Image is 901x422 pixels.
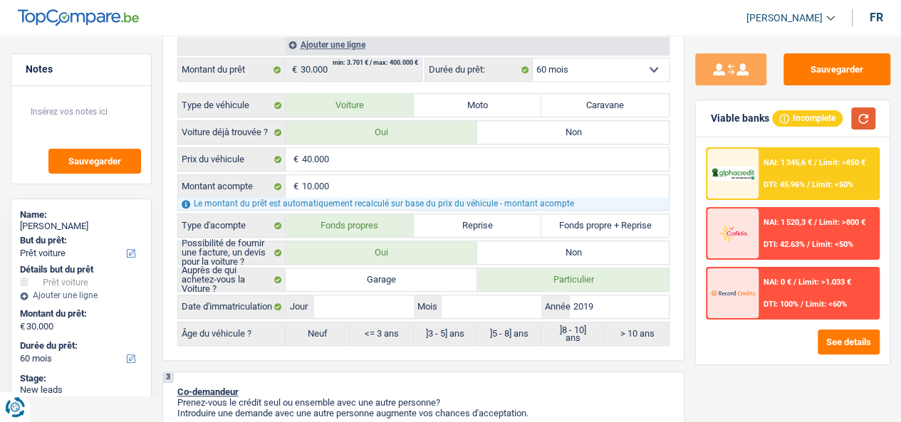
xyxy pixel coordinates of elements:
[711,167,755,180] img: AlphaCredit
[177,386,239,397] span: Co-demandeur
[18,9,139,26] img: TopCompare Logo
[477,322,541,345] label: ]5 - 8] ans
[20,384,142,396] div: New leads
[68,157,121,166] span: Sauvegarder
[711,223,755,245] img: Cofidis
[286,94,413,117] label: Voiture
[178,214,286,237] label: Type d'acompte
[818,329,880,354] button: See details
[798,278,850,287] span: Limit: >1.033 €
[763,180,804,189] span: DTI: 45.96%
[20,209,142,221] div: Name:
[178,198,670,210] div: Le montant du prêt est automatiquement recalculé sur base du prix du véhicule - montant acompte
[178,241,286,264] label: Possibilité de fournir une facture, un devis pour la voiture ?
[20,308,140,320] label: Montant du prêt:
[178,121,286,144] label: Voiture déjà trouvée ?
[414,322,478,345] label: ]3 - 5] ans
[177,397,670,408] p: Prenez-vous le crédit seul ou ensemble avec une autre personne?
[813,218,816,227] span: /
[477,241,669,264] label: Non
[805,300,846,309] span: Limit: <60%
[763,278,791,287] span: NAI: 0 €
[541,214,669,237] label: Fonds propre + Reprise
[772,110,843,126] div: Incomplete
[806,240,809,249] span: /
[20,340,140,352] label: Durée du prêt:
[735,6,835,30] a: [PERSON_NAME]
[763,240,804,249] span: DTI: 42.63%
[414,94,541,117] label: Moto
[763,300,798,309] span: DTI: 100%
[414,295,442,318] label: Mois
[350,322,414,345] label: <= 3 ans
[442,295,541,318] input: MM
[414,214,541,237] label: Reprise
[286,295,313,318] label: Jour
[286,241,477,264] label: Oui
[286,121,477,144] label: Oui
[763,158,811,167] span: NAI: 1 345,6 €
[793,278,796,287] span: /
[811,180,853,189] span: Limit: <50%
[286,148,301,171] span: €
[286,268,477,291] label: Garage
[178,148,286,171] label: Prix du véhicule
[800,300,803,309] span: /
[811,240,853,249] span: Limit: <50%
[710,112,769,125] div: Viable banks
[818,218,865,227] span: Limit: >800 €
[425,58,533,81] label: Durée du prêt:
[541,94,669,117] label: Caravane
[870,11,883,24] div: fr
[20,290,142,300] div: Ajouter une ligne
[286,175,301,198] span: €
[177,408,670,418] p: Introduire une demande avec une autre personne augmente vos chances d'acceptation.
[806,180,809,189] span: /
[763,218,811,227] span: NAI: 1 520,3 €
[178,268,286,291] label: Auprès de qui achetez-vous la Voiture ?
[285,34,669,55] div: Ajouter une ligne
[570,295,670,318] input: AAAA
[20,221,142,232] div: [PERSON_NAME]
[178,175,286,198] label: Montant acompte
[20,321,25,332] span: €
[605,322,670,345] label: > 10 ans
[541,295,569,318] label: Année
[20,264,142,275] div: Détails but du prêt
[26,63,137,75] h5: Notes
[178,322,286,345] label: Âge du véhicule ?
[178,58,286,81] label: Montant du prêt
[746,12,823,24] span: [PERSON_NAME]
[178,295,286,318] label: Date d'immatriculation
[20,235,140,246] label: But du prêt:
[48,149,141,174] button: Sauvegarder
[711,283,755,305] img: Record Credits
[286,214,413,237] label: Fonds propres
[783,53,890,85] button: Sauvegarder
[285,58,301,81] span: €
[178,94,286,117] label: Type de véhicule
[818,158,865,167] span: Limit: >850 €
[314,295,414,318] input: JJ
[541,322,605,345] label: ]8 - 10] ans
[286,322,350,345] label: Neuf
[333,60,418,66] div: min: 3.701 € / max: 400.000 €
[163,372,174,383] div: 3
[477,268,669,291] label: Particulier
[20,373,142,384] div: Stage:
[477,121,669,144] label: Non
[813,158,816,167] span: /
